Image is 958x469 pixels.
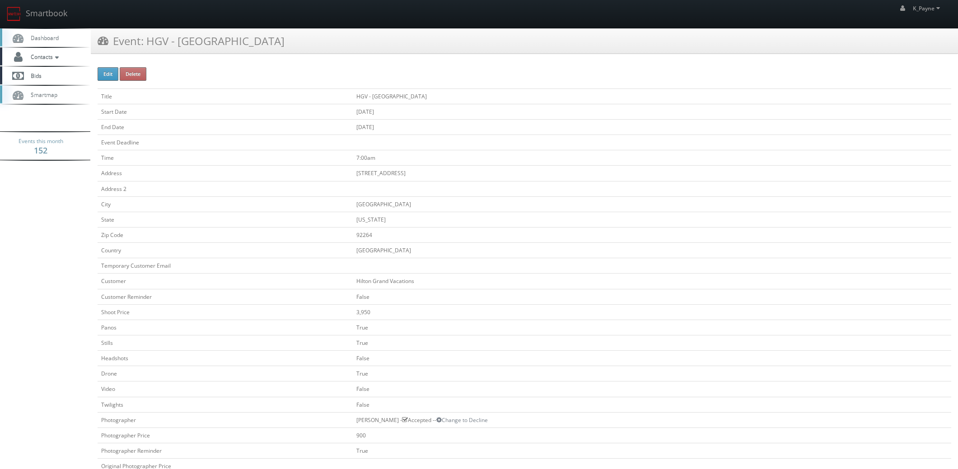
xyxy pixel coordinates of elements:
[26,91,57,98] span: Smartmap
[353,227,951,242] td: 92264
[353,212,951,227] td: [US_STATE]
[353,443,951,458] td: True
[98,381,353,397] td: Video
[353,320,951,335] td: True
[353,196,951,212] td: [GEOGRAPHIC_DATA]
[98,320,353,335] td: Panos
[353,274,951,289] td: Hilton Grand Vacations
[353,243,951,258] td: [GEOGRAPHIC_DATA]
[353,289,951,304] td: False
[98,33,285,49] h3: Event: HGV - [GEOGRAPHIC_DATA]
[353,381,951,397] td: False
[436,416,488,424] a: Change to Decline
[26,72,42,79] span: Bids
[98,227,353,242] td: Zip Code
[98,351,353,366] td: Headshots
[98,289,353,304] td: Customer Reminder
[353,335,951,350] td: True
[353,104,951,119] td: [DATE]
[353,351,951,366] td: False
[353,150,951,166] td: 7:00am
[26,34,59,42] span: Dashboard
[353,166,951,181] td: [STREET_ADDRESS]
[353,88,951,104] td: HGV - [GEOGRAPHIC_DATA]
[913,5,943,12] span: K_Payne
[98,212,353,227] td: State
[98,366,353,381] td: Drone
[353,119,951,135] td: [DATE]
[98,166,353,181] td: Address
[98,104,353,119] td: Start Date
[353,366,951,381] td: True
[98,335,353,350] td: Stills
[98,397,353,412] td: Twilights
[98,427,353,443] td: Photographer Price
[98,443,353,458] td: Photographer Reminder
[26,53,61,60] span: Contacts
[19,137,63,146] span: Events this month
[353,304,951,320] td: 3,950
[353,427,951,443] td: 900
[353,412,951,427] td: [PERSON_NAME] - Accepted --
[98,135,353,150] td: Event Deadline
[98,258,353,274] td: Temporary Customer Email
[98,88,353,104] td: Title
[98,181,353,196] td: Address 2
[98,196,353,212] td: City
[120,67,146,81] button: Delete
[34,145,47,156] strong: 152
[98,67,118,81] button: Edit
[98,150,353,166] td: Time
[98,412,353,427] td: Photographer
[353,397,951,412] td: False
[98,304,353,320] td: Shoot Price
[98,243,353,258] td: Country
[98,119,353,135] td: End Date
[98,274,353,289] td: Customer
[7,7,21,21] img: smartbook-logo.png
